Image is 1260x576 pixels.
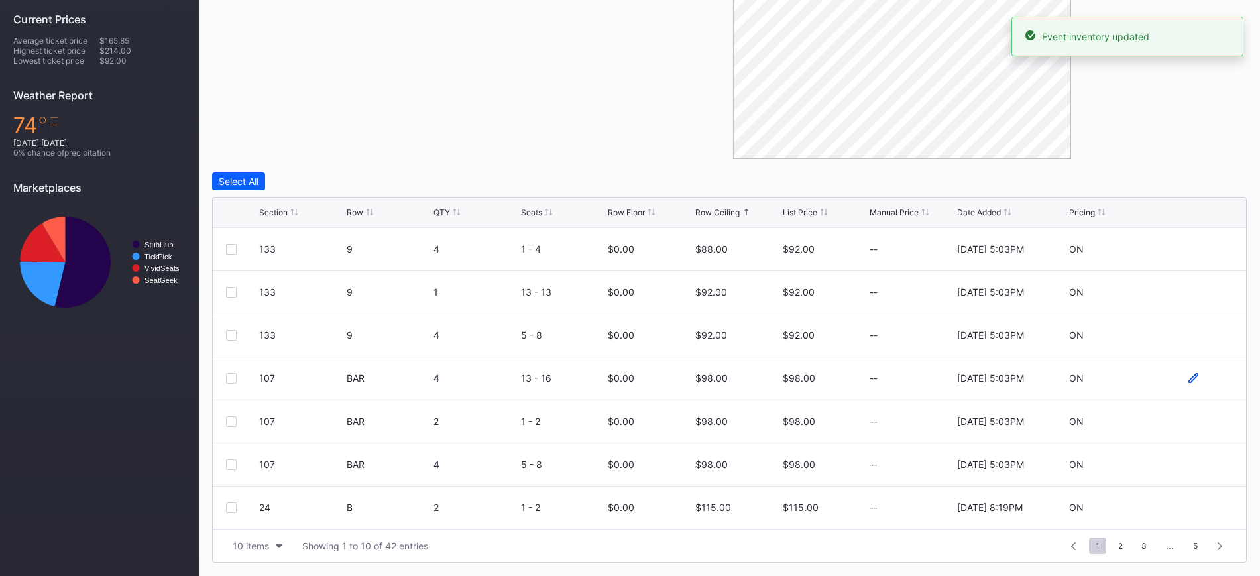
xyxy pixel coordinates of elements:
div: $98.00 [695,459,728,470]
div: $98.00 [695,373,728,384]
div: [DATE] 5:03PM [957,329,1024,341]
div: 5 - 8 [521,459,605,470]
div: $214.00 [99,46,186,56]
div: $92.00 [783,286,815,298]
div: Select All [219,176,258,187]
svg: Chart title [13,204,186,320]
div: [DATE] 5:03PM [957,459,1024,470]
div: 1 - 4 [521,243,605,255]
div: $98.00 [783,373,815,384]
div: BAR [347,416,431,427]
button: 10 items [226,537,289,555]
div: $0.00 [608,373,634,384]
div: 9 [347,286,431,298]
div: Showing 1 to 10 of 42 entries [302,540,428,551]
div: 133 [259,243,343,255]
div: $92.00 [695,286,727,298]
div: ON [1069,373,1084,384]
div: [DATE] 5:03PM [957,373,1024,384]
div: Average ticket price [13,36,99,46]
div: $98.00 [695,416,728,427]
div: BAR [347,459,431,470]
div: $115.00 [695,502,731,513]
div: B [347,502,431,513]
div: -- [870,416,954,427]
div: 9 [347,329,431,341]
text: TickPick [144,253,172,260]
div: BAR [347,373,431,384]
div: 5 - 8 [521,329,605,341]
div: 107 [259,373,343,384]
div: 4 [433,459,518,470]
div: QTY [433,207,450,217]
div: Manual Price [870,207,919,217]
div: 4 [433,373,518,384]
div: -- [870,329,954,341]
div: ON [1069,502,1084,513]
span: 3 [1135,538,1153,554]
div: List Price [783,207,817,217]
div: $0.00 [608,502,634,513]
div: Seats [521,207,542,217]
div: $92.00 [783,329,815,341]
div: 133 [259,329,343,341]
div: Lowest ticket price [13,56,99,66]
div: 4 [433,329,518,341]
button: Select All [212,172,265,190]
div: Section [259,207,288,217]
div: Row Ceiling [695,207,740,217]
div: Row [347,207,363,217]
div: 0 % chance of precipitation [13,148,186,158]
div: 107 [259,416,343,427]
div: Marketplaces [13,181,186,194]
span: 5 [1186,538,1204,554]
div: 10 items [233,540,269,551]
div: -- [870,373,954,384]
div: $88.00 [695,243,728,255]
span: 2 [1112,538,1129,554]
div: [DATE] 5:03PM [957,286,1024,298]
div: 1 [433,286,518,298]
div: [DATE] 5:03PM [957,243,1024,255]
div: $92.00 [695,329,727,341]
div: 24 [259,502,343,513]
div: ON [1069,329,1084,341]
div: Current Prices [13,13,186,26]
div: 9 [347,243,431,255]
text: SeatGeek [144,276,178,284]
div: ON [1069,286,1084,298]
div: $92.00 [783,243,815,255]
div: Highest ticket price [13,46,99,56]
div: $98.00 [783,459,815,470]
div: -- [870,286,954,298]
div: 13 - 16 [521,373,605,384]
div: [DATE] [DATE] [13,138,186,148]
div: Weather Report [13,89,186,102]
div: Date Added [957,207,1001,217]
div: -- [870,502,954,513]
div: [DATE] 8:19PM [957,502,1023,513]
div: Event inventory updated [1042,31,1149,42]
div: 133 [259,286,343,298]
text: StubHub [144,241,174,249]
text: VividSeats [144,264,180,272]
div: 1 - 2 [521,416,605,427]
div: 2 [433,416,518,427]
div: $0.00 [608,243,634,255]
div: ... [1156,540,1184,551]
div: $92.00 [99,56,186,66]
div: $0.00 [608,286,634,298]
div: 74 [13,112,186,138]
div: 4 [433,243,518,255]
div: Row Floor [608,207,645,217]
div: 107 [259,459,343,470]
div: 1 - 2 [521,502,605,513]
div: $165.85 [99,36,186,46]
div: $0.00 [608,459,634,470]
div: [DATE] 5:03PM [957,416,1024,427]
div: $115.00 [783,502,819,513]
span: 1 [1089,538,1106,554]
div: $0.00 [608,329,634,341]
div: 13 - 13 [521,286,605,298]
div: ON [1069,243,1084,255]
